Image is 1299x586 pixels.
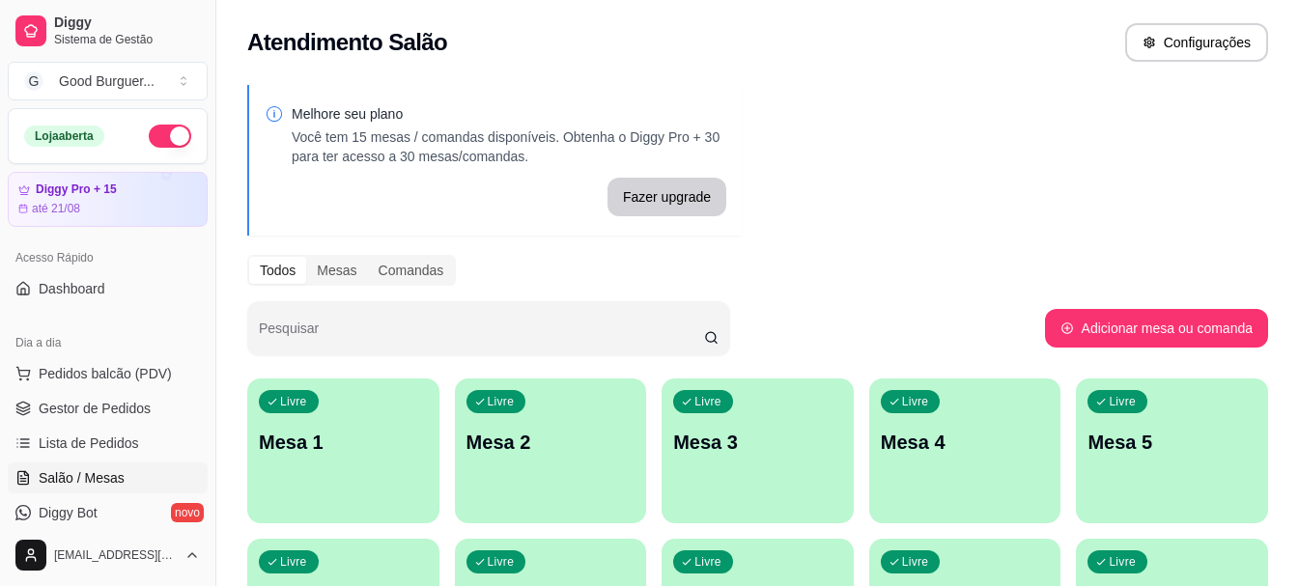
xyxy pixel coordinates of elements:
div: Todos [249,257,306,284]
div: Mesas [306,257,367,284]
button: [EMAIL_ADDRESS][DOMAIN_NAME] [8,532,208,578]
article: Diggy Pro + 15 [36,182,117,197]
article: até 21/08 [32,201,80,216]
a: Gestor de Pedidos [8,393,208,424]
p: Livre [1109,394,1136,409]
a: Diggy Pro + 15até 21/08 [8,172,208,227]
p: Livre [902,394,929,409]
p: Mesa 1 [259,429,428,456]
input: Pesquisar [259,326,704,346]
span: Gestor de Pedidos [39,399,151,418]
p: Livre [488,554,515,570]
button: LivreMesa 3 [662,378,854,523]
span: Sistema de Gestão [54,32,200,47]
button: Fazer upgrade [607,178,726,216]
div: Dia a dia [8,327,208,358]
h2: Atendimento Salão [247,27,447,58]
p: Melhore seu plano [292,104,726,124]
p: Livre [280,554,307,570]
p: Livre [488,394,515,409]
p: Você tem 15 mesas / comandas disponíveis. Obtenha o Diggy Pro + 30 para ter acesso a 30 mesas/com... [292,127,726,166]
a: Dashboard [8,273,208,304]
button: LivreMesa 1 [247,378,439,523]
p: Mesa 2 [466,429,635,456]
a: DiggySistema de Gestão [8,8,208,54]
div: Good Burguer ... [59,71,155,91]
div: Comandas [368,257,455,284]
span: [EMAIL_ADDRESS][DOMAIN_NAME] [54,547,177,563]
a: Lista de Pedidos [8,428,208,459]
button: Pedidos balcão (PDV) [8,358,208,389]
a: Salão / Mesas [8,462,208,493]
button: Select a team [8,62,208,100]
a: Diggy Botnovo [8,497,208,528]
span: Diggy Bot [39,503,98,522]
span: Dashboard [39,279,105,298]
p: Livre [694,394,721,409]
p: Mesa 3 [673,429,842,456]
span: Diggy [54,14,200,32]
p: Mesa 4 [881,429,1050,456]
p: Livre [280,394,307,409]
button: LivreMesa 2 [455,378,647,523]
div: Loja aberta [24,126,104,147]
button: LivreMesa 4 [869,378,1061,523]
button: LivreMesa 5 [1076,378,1268,523]
span: Lista de Pedidos [39,433,139,453]
button: Adicionar mesa ou comanda [1045,309,1268,348]
p: Livre [902,554,929,570]
span: G [24,71,43,91]
span: Pedidos balcão (PDV) [39,364,172,383]
p: Mesa 5 [1087,429,1257,456]
button: Alterar Status [149,125,191,148]
p: Livre [694,554,721,570]
button: Configurações [1125,23,1268,62]
div: Acesso Rápido [8,242,208,273]
span: Salão / Mesas [39,468,125,488]
p: Livre [1109,554,1136,570]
